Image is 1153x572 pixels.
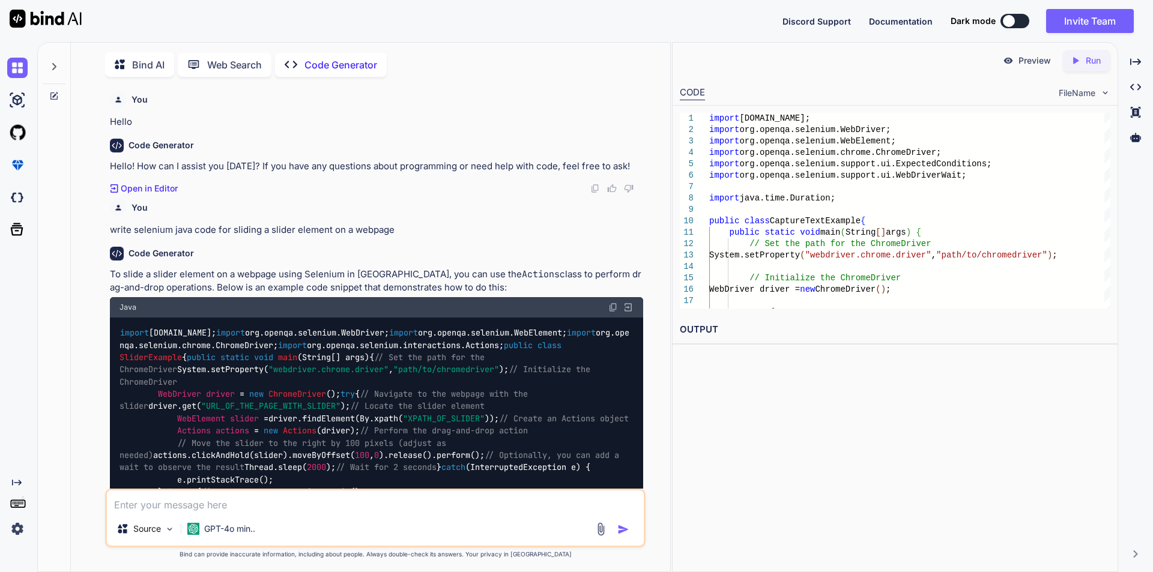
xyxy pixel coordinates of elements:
p: Web Search [207,58,262,72]
span: public [709,216,739,226]
span: 0 [374,450,379,460]
span: (String[] args) [297,352,369,363]
img: Pick Models [165,524,175,534]
span: Discord Support [782,16,851,26]
span: // Wait for 2 seconds [336,462,437,473]
span: import [216,328,245,339]
h6: You [132,94,148,106]
button: Invite Team [1046,9,1134,33]
span: "path/to/chromedriver" [393,364,499,375]
span: "path/to/chromedriver" [936,250,1047,260]
span: import [278,340,307,351]
span: args [886,227,906,237]
img: Open in Browser [623,302,634,313]
img: copy [608,303,618,312]
span: Actions [177,426,211,436]
p: Hello! How can I assist you [DATE]? If you have any questions about programming or need help with... [110,160,643,173]
img: ai-studio [7,90,28,110]
p: Hello [110,115,643,129]
span: = [240,388,244,399]
div: 7 [680,181,694,193]
span: class [537,340,561,351]
img: chat [7,58,28,78]
span: { [916,227,921,237]
img: settings [7,519,28,539]
span: FileName [1059,87,1095,99]
span: main [820,227,841,237]
span: ) [880,284,885,294]
div: 16 [680,284,694,295]
span: import [709,125,739,134]
span: ; [987,159,991,169]
div: 18 [680,307,694,318]
span: catch [441,462,465,473]
span: ) [906,227,910,237]
span: { [861,216,865,226]
span: driver [206,388,235,399]
span: "webdriver.chrome.driver" [805,250,931,260]
p: To slide a slider element on a webpage using Selenium in [GEOGRAPHIC_DATA], you can use the class... [110,268,643,295]
span: , [931,250,936,260]
span: Java [120,303,136,312]
span: { [769,307,774,317]
span: import [709,193,739,203]
img: icon [617,523,629,535]
span: ( [800,250,805,260]
button: Discord Support [782,15,851,28]
div: 12 [680,238,694,250]
span: [ [876,227,880,237]
span: import [120,328,149,339]
span: org.openqa.selenium.support.ui.WebDriverWait; [739,170,966,180]
span: ChromeDriver [815,284,876,294]
span: WebElement [177,413,225,424]
div: 9 [680,204,694,215]
h6: Code Generator [129,247,194,259]
img: chevron down [1100,88,1110,98]
span: ( [840,227,845,237]
div: 2 [680,124,694,136]
p: Open in Editor [121,182,178,194]
span: void [800,227,820,237]
span: System.setProperty [709,250,800,260]
span: 100 [355,450,369,460]
span: String [846,227,876,237]
span: import [709,170,739,180]
span: "XPATH_OF_SLIDER" [403,413,485,424]
span: ChromeDriver [268,388,326,399]
span: org.openqa.selenium.WebElement; [739,136,895,146]
img: Bind AI [10,10,82,28]
img: darkCloudIdeIcon [7,187,28,208]
span: main [278,352,297,363]
span: ( [876,284,880,294]
span: // Navigate to the webpage with the slider [120,388,533,411]
span: finally [163,487,196,498]
span: = [254,426,259,436]
span: // Perform the drag-and-drop action [360,426,528,436]
code: Actions [522,268,560,280]
span: SliderExample [120,352,182,363]
span: CaptureTextExample [769,216,860,226]
span: actions [216,426,249,436]
div: 17 [680,295,694,307]
span: ; [1052,250,1057,260]
span: // Initialize the ChromeDriver [749,273,901,283]
span: import [567,328,596,339]
img: dislike [624,184,634,193]
img: preview [1003,55,1014,66]
img: GPT-4o mini [187,523,199,535]
img: copy [590,184,600,193]
span: java.time.Duration; [739,193,835,203]
p: write selenium java code for sliding a slider element on a webpage [110,223,643,237]
span: // Create an Actions object [499,413,629,424]
span: new [249,388,264,399]
span: static [764,227,794,237]
span: new [800,284,815,294]
span: Documentation [869,16,933,26]
span: WebDriver driver = [709,284,800,294]
span: org.openqa.selenium.chrome.ChromeDriver; [739,148,941,157]
span: 2000 [307,462,326,473]
div: 1 [680,113,694,124]
span: import [709,113,739,123]
p: Run [1086,55,1101,67]
button: Documentation [869,15,933,28]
